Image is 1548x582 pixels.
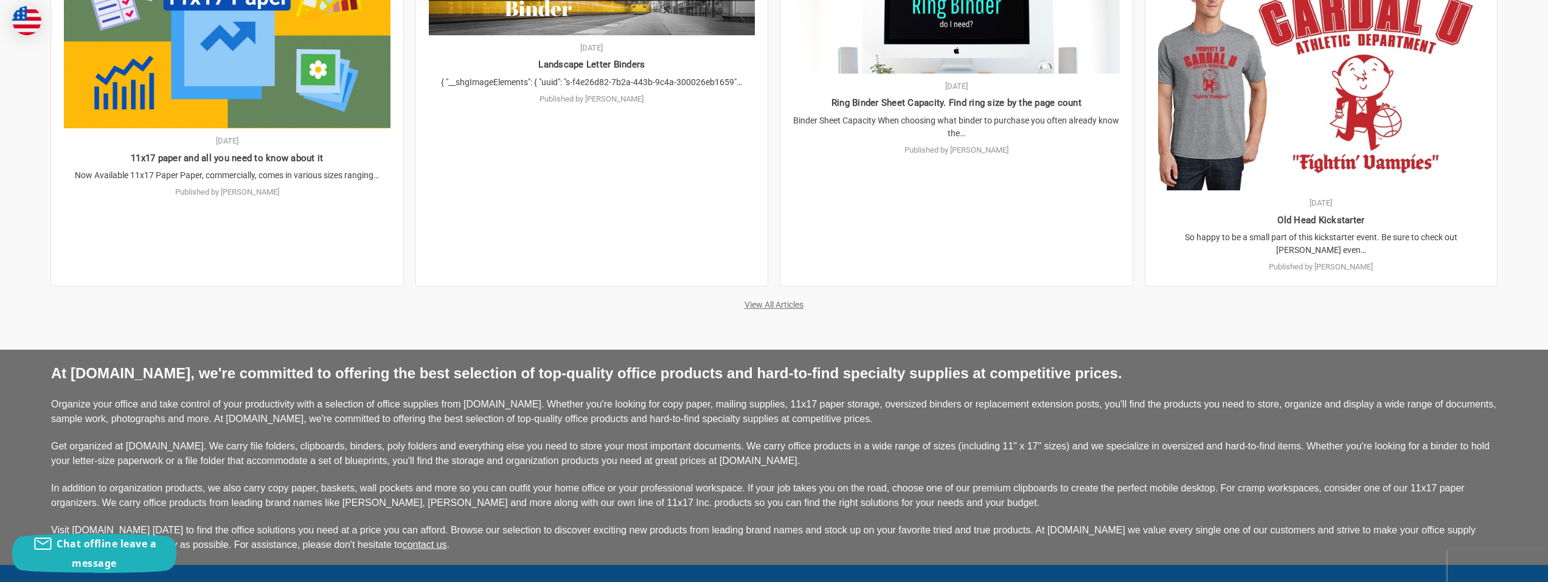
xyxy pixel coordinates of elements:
[831,97,1081,108] a: Ring Binder Sheet Capacity. Find ring size by the page count
[1158,261,1485,273] p: Published by [PERSON_NAME]
[64,186,390,198] p: Published by [PERSON_NAME]
[538,59,645,70] a: Landscape Letter Binders
[51,441,1490,466] span: Get organized at [DOMAIN_NAME]. We carry file folders, clipboards, binders, poly folders and ever...
[12,6,41,35] img: duty and tax information for United States
[1158,231,1485,257] p: So happy to be a small part of this kickstarter event. Be sure to check out [PERSON_NAME] even…
[1277,215,1364,226] a: Old Head Kickstarter
[51,483,1465,508] span: In addition to organization products, we also carry copy paper, baskets, wall pockets and more so...
[793,144,1120,156] p: Published by [PERSON_NAME]
[429,42,755,54] p: [DATE]
[57,537,156,570] span: Chat offline leave a message
[1448,549,1548,582] iframe: Google Customer Reviews
[131,153,323,164] a: 11x17 paper and all you need to know about it
[64,169,390,182] p: Now Available 11x17 Paper Paper, commercially, comes in various sizes ranging…
[793,114,1120,140] p: Binder Sheet Capacity When choosing what binder to purchase you often already know the…
[1158,197,1485,209] p: [DATE]
[793,80,1120,92] p: [DATE]
[51,365,1122,381] span: At [DOMAIN_NAME], we're committed to offering the best selection of top-quality office products a...
[51,525,1476,550] span: Visit [DOMAIN_NAME] [DATE] to find the office solutions you need at a price you can afford. Brows...
[429,76,755,89] p: { "__shgImageElements": { "uuid": "s-f4e26d82-7b2a-443b-9c4a-300026eb1659"…
[64,135,390,147] p: [DATE]
[429,93,755,105] p: Published by [PERSON_NAME]
[744,300,804,310] a: View All Articles
[403,539,447,550] a: contact us
[12,534,176,573] button: Chat offline leave a message
[51,399,1496,424] span: Organize your office and take control of your productivity with a selection of office supplies fr...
